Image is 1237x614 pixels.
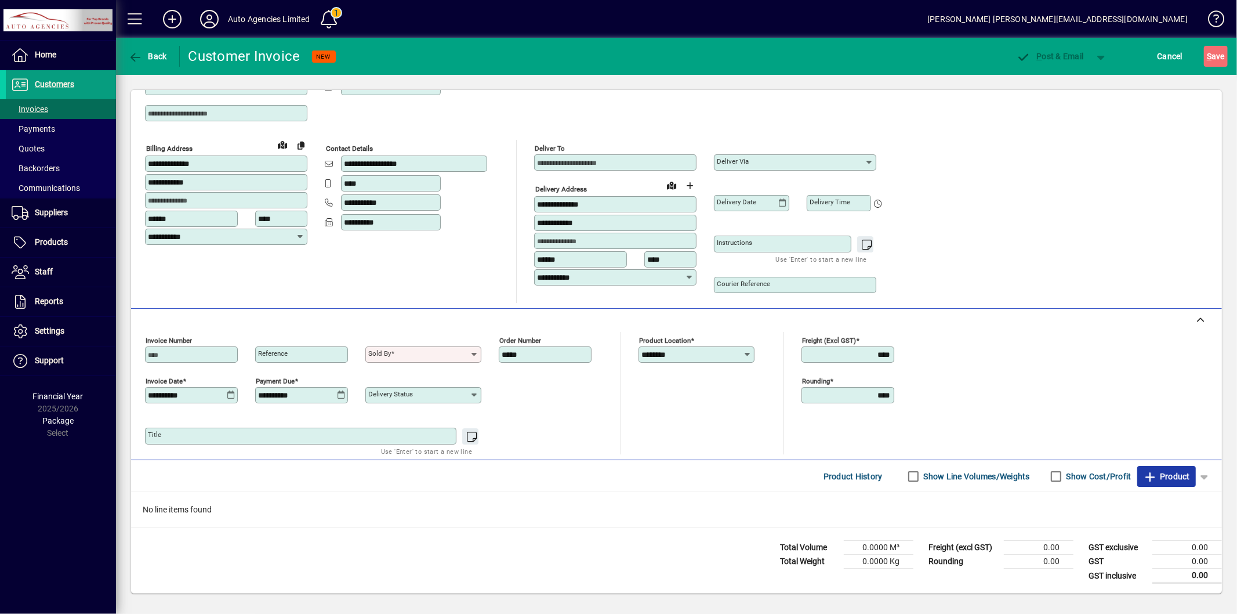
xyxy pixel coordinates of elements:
[146,377,183,385] mat-label: Invoice date
[128,52,167,61] span: Back
[923,555,1004,569] td: Rounding
[927,10,1188,28] div: [PERSON_NAME] [PERSON_NAME][EMAIL_ADDRESS][DOMAIN_NAME]
[802,337,856,345] mat-label: Freight (excl GST)
[35,326,64,335] span: Settings
[1083,555,1152,569] td: GST
[6,41,116,70] a: Home
[154,9,191,30] button: Add
[662,176,681,194] a: View on map
[1204,46,1228,67] button: Save
[42,416,74,425] span: Package
[191,9,228,30] button: Profile
[1011,46,1090,67] button: Post & Email
[1083,541,1152,555] td: GST exclusive
[35,80,74,89] span: Customers
[1152,569,1222,583] td: 0.00
[12,144,45,153] span: Quotes
[1004,555,1073,569] td: 0.00
[35,50,56,59] span: Home
[125,46,170,67] button: Back
[131,492,1222,528] div: No line items found
[844,541,913,555] td: 0.0000 M³
[12,164,60,173] span: Backorders
[1037,52,1042,61] span: P
[6,258,116,287] a: Staff
[717,280,770,288] mat-label: Courier Reference
[381,445,472,458] mat-hint: Use 'Enter' to start a new line
[35,356,64,365] span: Support
[6,119,116,139] a: Payments
[717,239,752,247] mat-label: Instructions
[717,198,756,206] mat-label: Delivery date
[1143,467,1190,486] span: Product
[148,431,161,439] mat-label: Title
[6,346,116,375] a: Support
[6,287,116,316] a: Reports
[317,53,331,60] span: NEW
[776,252,867,266] mat-hint: Use 'Enter' to start a new line
[1017,52,1084,61] span: ost & Email
[1207,52,1211,61] span: S
[1158,47,1183,66] span: Cancel
[1152,541,1222,555] td: 0.00
[12,124,55,133] span: Payments
[6,158,116,178] a: Backorders
[258,349,288,357] mat-label: Reference
[844,555,913,569] td: 0.0000 Kg
[1004,541,1073,555] td: 0.00
[256,377,295,385] mat-label: Payment due
[923,541,1004,555] td: Freight (excl GST)
[824,467,883,486] span: Product History
[273,135,292,154] a: View on map
[1155,46,1186,67] button: Cancel
[6,317,116,346] a: Settings
[1152,555,1222,569] td: 0.00
[1137,466,1196,487] button: Product
[922,471,1030,482] label: Show Line Volumes/Weights
[499,337,541,345] mat-label: Order number
[6,139,116,158] a: Quotes
[681,176,699,195] button: Choose address
[1064,471,1131,482] label: Show Cost/Profit
[12,183,80,193] span: Communications
[802,377,830,385] mat-label: Rounding
[819,466,887,487] button: Product History
[35,237,68,247] span: Products
[33,392,84,401] span: Financial Year
[368,349,391,357] mat-label: Sold by
[6,228,116,257] a: Products
[146,337,192,345] mat-label: Invoice number
[35,267,53,276] span: Staff
[228,10,310,28] div: Auto Agencies Limited
[6,99,116,119] a: Invoices
[292,136,310,154] button: Copy to Delivery address
[639,337,691,345] mat-label: Product location
[116,46,180,67] app-page-header-button: Back
[6,198,116,227] a: Suppliers
[6,178,116,198] a: Communications
[1083,569,1152,583] td: GST inclusive
[810,198,850,206] mat-label: Delivery time
[1199,2,1223,40] a: Knowledge Base
[1207,47,1225,66] span: ave
[774,541,844,555] td: Total Volume
[717,157,749,165] mat-label: Deliver via
[774,555,844,569] td: Total Weight
[188,47,300,66] div: Customer Invoice
[12,104,48,114] span: Invoices
[35,208,68,217] span: Suppliers
[35,297,63,306] span: Reports
[535,145,565,153] mat-label: Deliver To
[368,390,413,398] mat-label: Delivery status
